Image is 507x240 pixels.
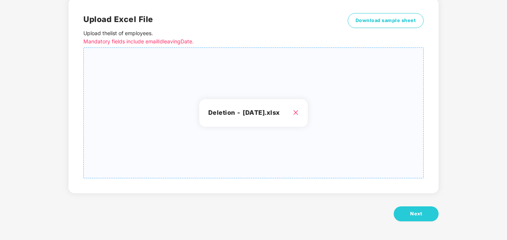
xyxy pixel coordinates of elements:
span: Deletion - [DATE].xlsx close [84,48,423,178]
button: Download sample sheet [348,13,424,28]
span: Next [410,210,422,218]
span: Download sample sheet [356,17,416,24]
h3: Deletion - [DATE].xlsx [208,108,299,118]
p: Upload the list of employees . [83,29,339,46]
button: Next [394,206,439,221]
span: close [293,110,299,116]
p: Mandatory fields include emailId leavingDate. [83,37,339,46]
h2: Upload Excel File [83,13,339,25]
